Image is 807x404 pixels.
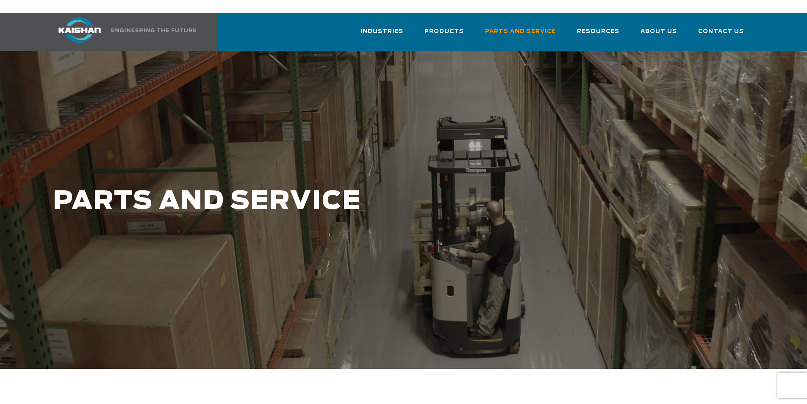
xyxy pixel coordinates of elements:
[485,20,556,49] a: Parts and Service
[48,13,198,51] a: Kaishan USA
[361,20,403,49] a: Industries
[698,20,744,49] a: Contact Us
[641,20,677,49] a: About Us
[424,20,464,49] a: Products
[577,27,619,36] span: Resources
[361,27,403,36] span: Industries
[424,27,464,36] span: Products
[698,27,744,36] span: Contact Us
[577,20,619,49] a: Resources
[53,187,636,216] h1: PARTS AND SERVICE
[111,28,196,32] img: Engineering the future
[485,27,556,36] span: Parts and Service
[641,27,677,36] span: About Us
[48,17,111,43] img: kaishan logo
